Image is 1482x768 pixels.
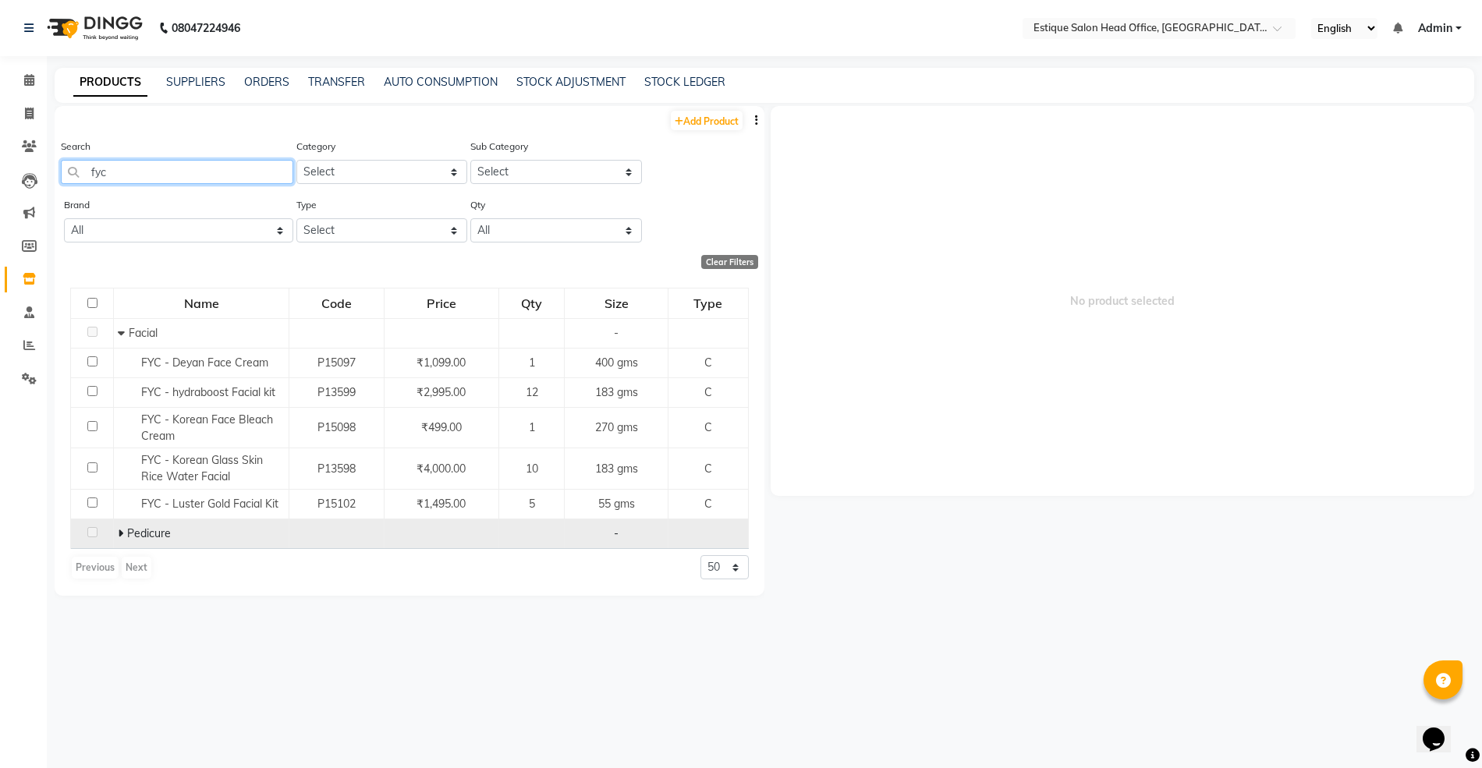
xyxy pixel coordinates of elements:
span: P13598 [317,462,356,476]
span: FYC - Deyan Face Cream [141,356,268,370]
span: C [704,462,712,476]
span: ₹1,099.00 [417,356,466,370]
img: logo [40,6,147,50]
span: ₹2,995.00 [417,385,466,399]
a: SUPPLIERS [166,75,225,89]
span: Expand Row [118,526,127,540]
label: Brand [64,198,90,212]
div: Size [565,289,666,317]
span: 400 gms [595,356,638,370]
span: C [704,420,712,434]
span: Collapse Row [118,326,129,340]
span: ₹1,495.00 [417,497,466,511]
span: P15098 [317,420,356,434]
span: P13599 [317,385,356,399]
div: Name [115,289,288,317]
a: AUTO CONSUMPTION [384,75,498,89]
label: Type [296,198,317,212]
a: TRANSFER [308,75,365,89]
span: 183 gms [595,385,638,399]
span: 1 [529,420,535,434]
span: 55 gms [598,497,635,511]
span: 10 [526,462,538,476]
span: 1 [529,356,535,370]
div: Code [290,289,382,317]
span: C [704,497,712,511]
span: C [704,385,712,399]
span: Admin [1418,20,1452,37]
a: ORDERS [244,75,289,89]
span: 12 [526,385,538,399]
span: 183 gms [595,462,638,476]
span: 5 [529,497,535,511]
span: No product selected [771,106,1474,496]
div: Qty [500,289,564,317]
input: Search by product name or code [61,160,293,184]
span: C [704,356,712,370]
span: Facial [129,326,158,340]
div: Type [669,289,747,317]
span: FYC - Korean Glass Skin Rice Water Facial [141,453,263,483]
label: Category [296,140,335,154]
b: 08047224946 [172,6,240,50]
a: STOCK ADJUSTMENT [516,75,626,89]
label: Sub Category [470,140,528,154]
a: STOCK LEDGER [644,75,725,89]
span: FYC - Luster Gold Facial Kit [141,497,278,511]
span: Pedicure [127,526,171,540]
label: Qty [470,198,485,212]
span: FYC - Korean Face Bleach Cream [141,412,273,443]
iframe: chat widget [1416,706,1466,752]
span: - [614,526,619,540]
a: Add Product [671,111,743,130]
span: P15097 [317,356,356,370]
label: Search [61,140,90,154]
span: P15102 [317,497,356,511]
span: 270 gms [595,420,638,434]
span: FYC - hydraboost Facial kit [141,385,275,399]
div: Price [385,289,498,317]
a: PRODUCTS [73,69,147,97]
span: ₹499.00 [421,420,462,434]
span: ₹4,000.00 [417,462,466,476]
div: Clear Filters [701,255,758,269]
span: - [614,326,619,340]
